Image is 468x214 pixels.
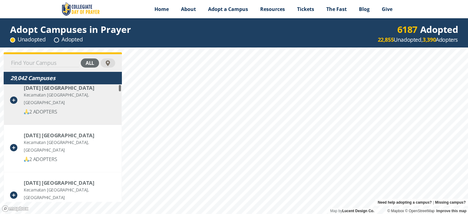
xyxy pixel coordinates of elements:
a: Resources [254,2,291,17]
img: 🙏 [24,109,29,114]
span: Give [382,6,392,12]
a: About [175,2,202,17]
div: 2 ADOPTERS [24,156,115,163]
a: Adopt a Campus [202,2,254,17]
div: Adopt Campuses in Prayer [10,26,131,33]
strong: 22,855 [378,36,394,43]
span: Home [154,6,169,12]
div: 2 ADOPTERS [24,108,115,116]
a: Missing campus? [435,199,466,206]
a: Home [148,2,175,17]
a: Lucent Design Co. [342,209,374,213]
a: Mapbox logo [2,205,29,212]
div: Adopted [54,36,83,43]
a: The Fast [320,2,353,17]
a: Give [376,2,399,17]
div: 17 August 1945 University Semarang [24,85,115,91]
img: 🙏 [24,157,29,162]
div: | [375,199,468,206]
div: Kecamatan [GEOGRAPHIC_DATA], [GEOGRAPHIC_DATA] [24,91,115,106]
div: 17 August 1945 University Surabaya [24,132,115,139]
div: all [81,58,99,68]
div: Map by [328,208,377,214]
div: Kecamatan [GEOGRAPHIC_DATA], [GEOGRAPHIC_DATA] [24,139,115,154]
a: Tickets [291,2,320,17]
span: Tickets [297,6,314,12]
div: 29,042 Campuses [10,74,115,82]
div: Unadopted, Adopters [378,36,458,44]
a: OpenStreetMap [405,209,434,213]
input: Find Your Campus [10,59,79,67]
span: Resources [260,6,285,12]
span: The Fast [326,6,347,12]
div: 19 November University of Kolaka [24,180,115,186]
span: Blog [359,6,370,12]
a: Blog [353,2,376,17]
div: Kecamatan [GEOGRAPHIC_DATA], [GEOGRAPHIC_DATA] [24,186,115,201]
div: Unadopted [10,36,45,43]
span: Adopt a Campus [208,6,248,12]
div: Adopted [397,26,458,33]
a: Mapbox [387,209,404,213]
div: 6187 [397,26,417,33]
a: Improve this map [436,209,466,213]
a: Need help adopting a campus? [378,199,432,206]
span: About [181,6,196,12]
strong: 3,390 [423,36,436,43]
